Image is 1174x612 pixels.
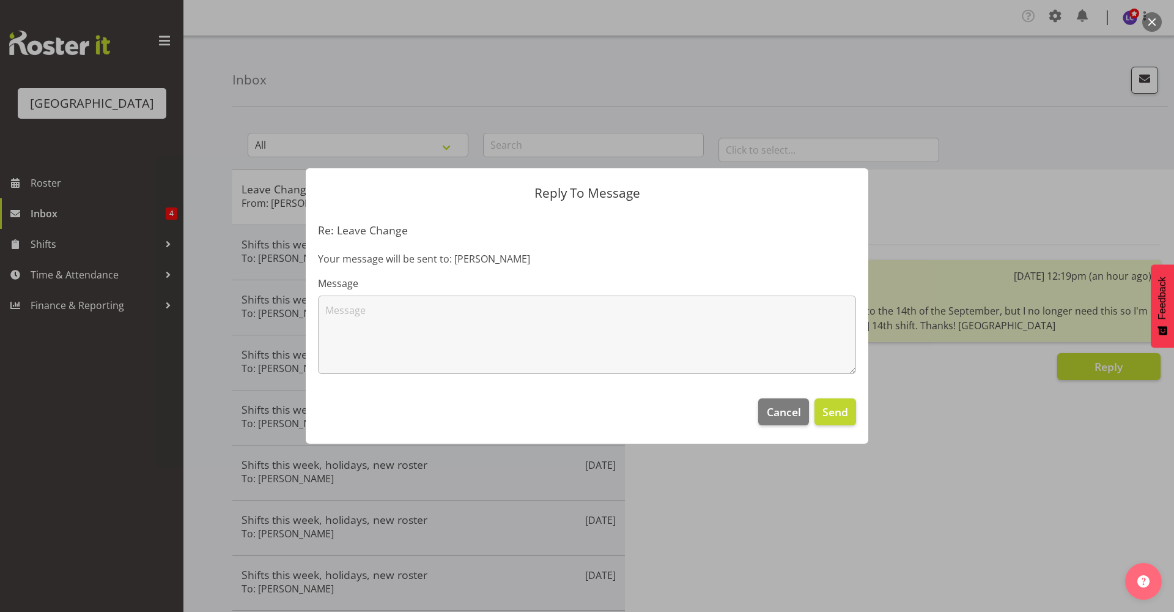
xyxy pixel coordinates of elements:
p: Reply To Message [318,187,856,200]
button: Cancel [758,398,808,425]
p: Your message will be sent to: [PERSON_NAME] [318,252,856,266]
h5: Re: Leave Change [318,223,856,237]
button: Send [814,398,856,425]
span: Send [822,404,848,420]
span: Cancel [767,404,801,420]
span: Feedback [1157,277,1168,319]
label: Message [318,276,856,291]
img: help-xxl-2.png [1137,575,1150,588]
button: Feedback - Show survey [1151,264,1174,348]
